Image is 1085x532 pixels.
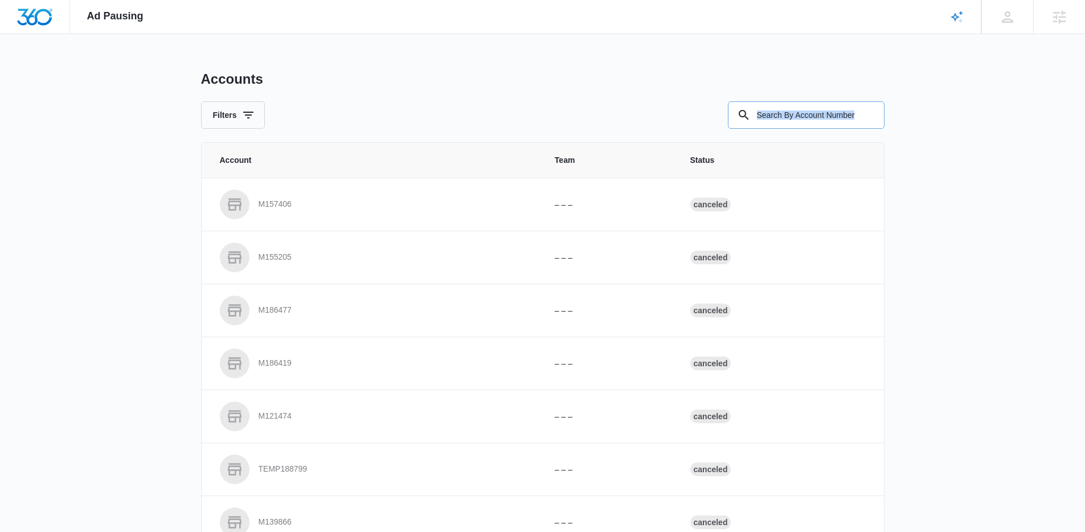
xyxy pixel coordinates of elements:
[555,411,663,423] p: – – –
[220,455,527,484] a: TEMP188799
[690,463,731,476] div: Canceled
[259,464,308,475] p: TEMP188799
[555,358,663,370] p: – – –
[220,296,527,325] a: M186477
[259,199,292,210] p: M157406
[259,252,292,263] p: M155205
[690,304,731,317] div: Canceled
[555,305,663,317] p: – – –
[201,71,263,88] h1: Accounts
[728,101,885,129] input: Search By Account Number
[555,517,663,529] p: – – –
[220,402,527,431] a: M121474
[555,464,663,476] p: – – –
[259,305,292,316] p: M186477
[555,154,663,166] span: Team
[220,190,527,219] a: M157406
[220,243,527,272] a: M155205
[690,198,731,211] div: Canceled
[87,10,144,22] span: Ad Pausing
[690,515,731,529] div: Canceled
[259,517,292,528] p: M139866
[220,154,527,166] span: Account
[690,410,731,423] div: Canceled
[555,252,663,264] p: – – –
[690,357,731,370] div: Canceled
[259,411,292,422] p: M121474
[555,199,663,211] p: – – –
[259,358,292,369] p: M186419
[201,101,265,129] button: Filters
[690,154,866,166] span: Status
[220,349,527,378] a: M186419
[690,251,731,264] div: Canceled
